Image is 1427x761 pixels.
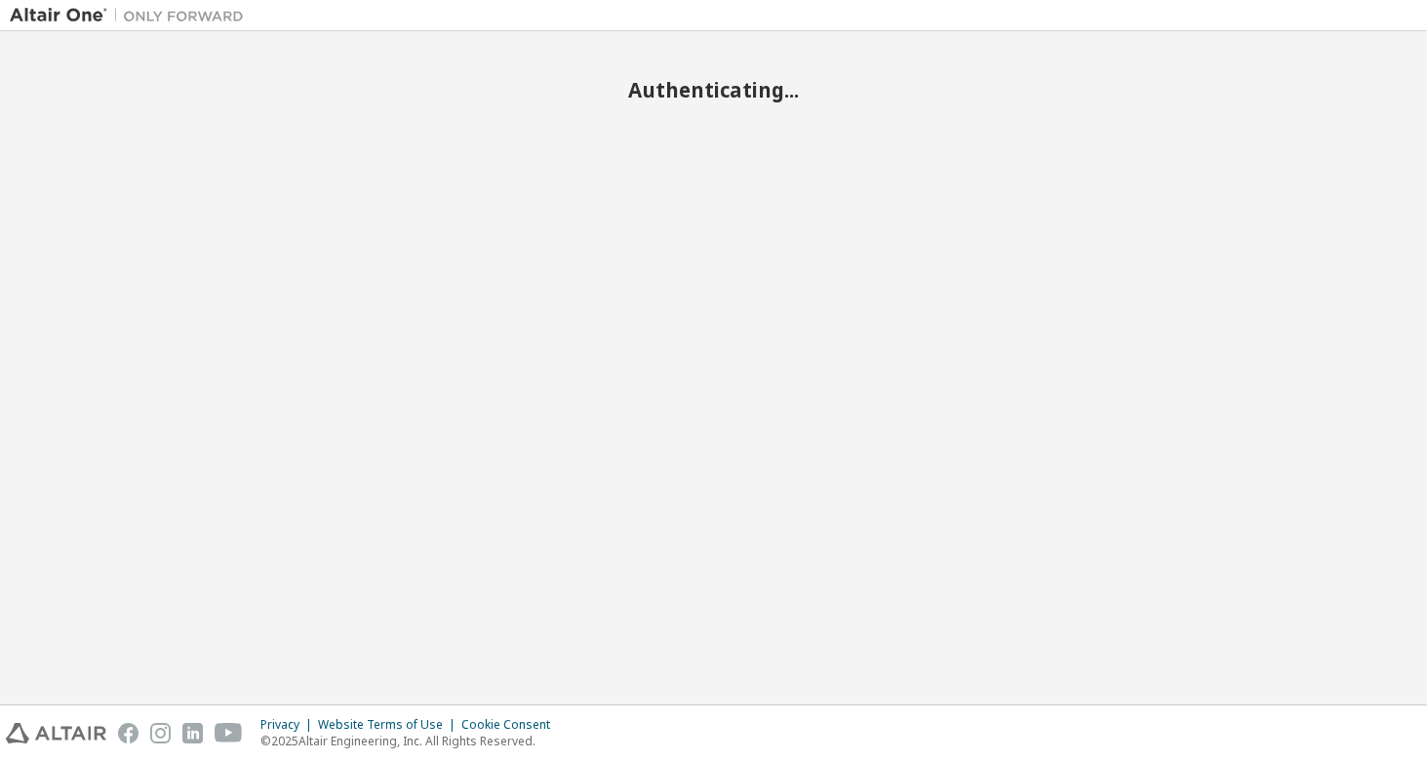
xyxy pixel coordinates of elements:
[6,723,106,743] img: altair_logo.svg
[118,723,139,743] img: facebook.svg
[150,723,171,743] img: instagram.svg
[260,733,562,749] p: © 2025 Altair Engineering, Inc. All Rights Reserved.
[182,723,203,743] img: linkedin.svg
[260,717,318,733] div: Privacy
[10,6,254,25] img: Altair One
[10,77,1417,102] h2: Authenticating...
[318,717,461,733] div: Website Terms of Use
[215,723,243,743] img: youtube.svg
[461,717,562,733] div: Cookie Consent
